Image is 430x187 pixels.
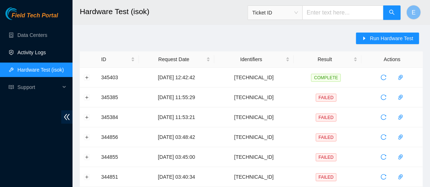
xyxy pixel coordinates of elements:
[84,75,90,80] button: Expand row
[378,171,389,183] button: reload
[84,154,90,160] button: Expand row
[395,174,406,180] span: paper-clip
[412,8,416,17] span: E
[395,114,406,120] span: paper-clip
[378,151,389,163] button: reload
[61,110,73,124] span: double-left
[84,94,90,100] button: Expand row
[406,5,421,20] button: E
[378,111,389,123] button: reload
[378,134,389,140] span: reload
[17,80,60,94] span: Support
[252,7,298,18] span: Ticket ID
[395,72,406,83] button: paper-clip
[97,88,139,107] td: 345385
[5,7,37,20] img: Akamai Technologies
[378,72,389,83] button: reload
[316,114,336,122] span: FAILED
[395,111,406,123] button: paper-clip
[214,127,294,147] td: [TECHNICAL_ID]
[370,34,413,42] span: Run Hardware Test
[214,107,294,127] td: [TECHNICAL_ID]
[139,147,214,167] td: [DATE] 03:45:00
[97,147,139,167] td: 344855
[361,51,423,68] th: Actions
[5,13,58,22] a: Akamai TechnologiesField Tech Portal
[214,68,294,88] td: [TECHNICAL_ID]
[84,174,90,180] button: Expand row
[378,114,389,120] span: reload
[97,127,139,147] td: 344856
[302,5,384,20] input: Enter text here...
[311,74,341,82] span: COMPLETE
[383,5,401,20] button: search
[378,92,389,103] button: reload
[139,68,214,88] td: [DATE] 12:42:42
[395,94,406,100] span: paper-clip
[316,173,336,181] span: FAILED
[362,36,367,42] span: caret-right
[378,154,389,160] span: reload
[17,32,47,38] a: Data Centers
[395,134,406,140] span: paper-clip
[395,92,406,103] button: paper-clip
[316,94,336,102] span: FAILED
[378,94,389,100] span: reload
[378,174,389,180] span: reload
[395,151,406,163] button: paper-clip
[84,114,90,120] button: Expand row
[139,88,214,107] td: [DATE] 11:55:29
[395,171,406,183] button: paper-clip
[214,147,294,167] td: [TECHNICAL_ID]
[97,68,139,88] td: 345403
[139,167,214,187] td: [DATE] 03:40:34
[395,131,406,143] button: paper-clip
[97,167,139,187] td: 344851
[356,33,419,44] button: caret-rightRun Hardware Test
[17,50,46,55] a: Activity Logs
[378,75,389,80] span: reload
[214,167,294,187] td: [TECHNICAL_ID]
[139,107,214,127] td: [DATE] 11:53:21
[389,9,395,16] span: search
[17,67,64,73] a: Hardware Test (isok)
[316,133,336,141] span: FAILED
[84,134,90,140] button: Expand row
[12,12,58,19] span: Field Tech Portal
[378,131,389,143] button: reload
[9,85,14,90] span: read
[97,107,139,127] td: 345384
[214,88,294,107] td: [TECHNICAL_ID]
[395,75,406,80] span: paper-clip
[395,154,406,160] span: paper-clip
[316,153,336,161] span: FAILED
[139,127,214,147] td: [DATE] 03:48:42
